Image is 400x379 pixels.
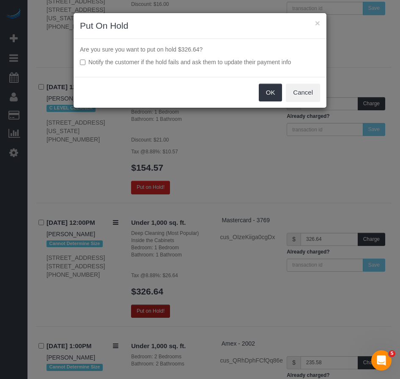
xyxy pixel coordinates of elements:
iframe: Intercom live chat [371,350,392,371]
label: Notify the customer if the hold fails and ask them to update their payment info [80,58,320,66]
button: Cancel [286,84,320,101]
span: 5 [389,350,395,357]
span: Are you sure you want to put on hold $326.64? [80,46,203,53]
h3: Put On Hold [80,19,320,32]
input: Notify the customer if the hold fails and ask them to update their payment info [80,60,85,65]
button: OK [259,84,282,101]
button: × [315,19,320,27]
sui-modal: Put On Hold [74,13,326,108]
